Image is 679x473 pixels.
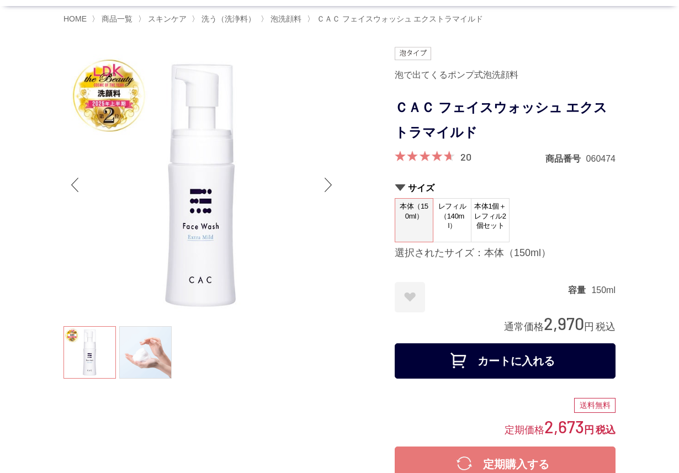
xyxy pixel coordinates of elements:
[99,14,132,23] a: 商品一覧
[63,14,87,23] a: HOME
[504,321,544,332] span: 通常価格
[317,163,339,207] div: Next slide
[63,163,86,207] div: Previous slide
[63,47,339,323] img: ＣＡＣ フェイスウォッシュ エクストラマイルド 本体（150ml）
[395,47,431,60] img: 泡タイプ
[268,14,301,23] a: 泡洗顔料
[584,424,594,435] span: 円
[395,247,616,260] div: 選択されたサイズ：本体（150ml）
[586,153,616,164] dd: 060474
[192,14,258,24] li: 〉
[395,95,616,145] h1: ＣＡＣ フェイスウォッシュ エクストラマイルド
[596,321,616,332] span: 税込
[460,151,471,163] a: 20
[584,321,594,332] span: 円
[505,423,544,435] span: 定期価格
[395,282,425,312] a: お気に入りに登録する
[317,14,484,23] span: ＣＡＣ フェイスウォッシュ エクストラマイルド
[433,199,471,233] span: レフィル（140ml）
[574,398,616,413] div: 送料無料
[395,66,616,84] div: 泡で出てくるポンプ式泡洗顔料
[471,199,509,233] span: 本体1個＋レフィル2個セット
[261,14,304,24] li: 〉
[395,343,616,379] button: カートに入れる
[395,199,433,230] span: 本体（150ml）
[395,182,616,194] h2: サイズ
[596,424,616,435] span: 税込
[148,14,187,23] span: スキンケア
[591,284,616,296] dd: 150ml
[138,14,189,24] li: 〉
[201,14,256,23] span: 洗う（洗浄料）
[199,14,256,23] a: 洗う（洗浄料）
[568,284,591,296] dt: 容量
[307,14,486,24] li: 〉
[102,14,132,23] span: 商品一覧
[544,313,584,333] span: 2,970
[545,153,586,164] dt: 商品番号
[146,14,187,23] a: スキンケア
[544,416,584,437] span: 2,673
[92,14,135,24] li: 〉
[270,14,301,23] span: 泡洗顔料
[315,14,484,23] a: ＣＡＣ フェイスウォッシュ エクストラマイルド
